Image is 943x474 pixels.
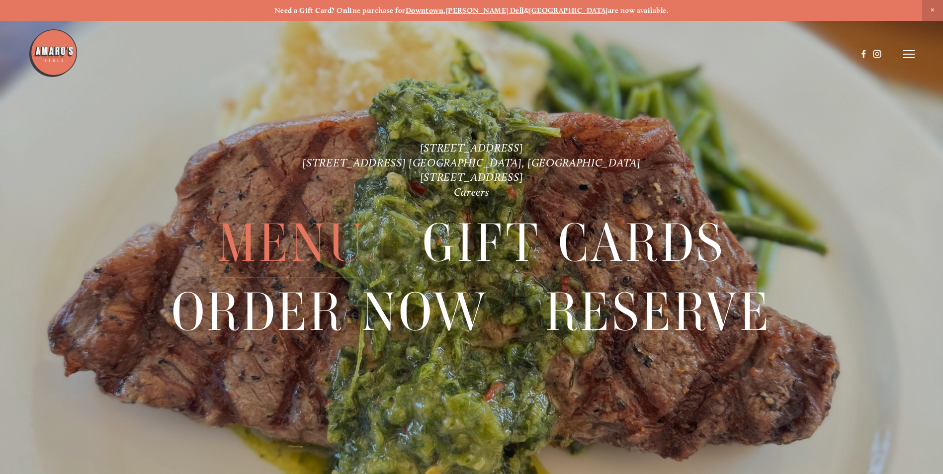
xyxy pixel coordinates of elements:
a: [STREET_ADDRESS] [420,141,523,155]
strong: are now available. [608,6,669,15]
a: Order Now [171,278,489,346]
a: Gift Cards [423,209,725,277]
a: Menu [218,209,366,277]
img: Amaro's Table [28,28,78,78]
a: Reserve [545,278,772,346]
strong: , [443,6,445,15]
strong: Need a Gift Card? Online purchase for [274,6,406,15]
a: Careers [454,185,490,199]
span: Order Now [171,278,489,346]
a: [STREET_ADDRESS] [GEOGRAPHIC_DATA], [GEOGRAPHIC_DATA] [302,156,640,169]
a: Downtown [406,6,444,15]
a: [GEOGRAPHIC_DATA] [529,6,608,15]
strong: & [524,6,529,15]
a: [STREET_ADDRESS] [420,170,523,184]
span: Reserve [545,278,772,346]
a: [PERSON_NAME] Dell [446,6,524,15]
